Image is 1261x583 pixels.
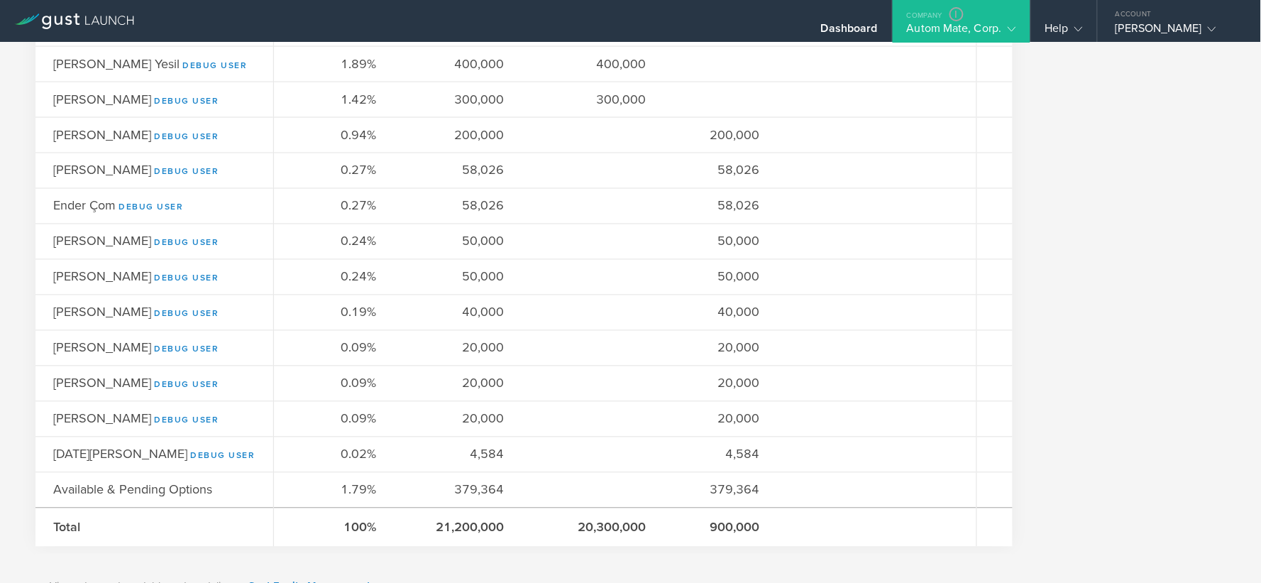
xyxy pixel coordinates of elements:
[53,268,291,286] div: [PERSON_NAME]
[183,60,248,70] a: Debug User
[292,374,377,393] div: 0.09%
[412,374,505,393] div: 20,000
[53,445,291,464] div: [DATE][PERSON_NAME]
[1190,515,1261,583] iframe: Chat Widget
[412,518,505,537] div: 21,200,000
[540,55,646,73] div: 400,000
[682,232,760,251] div: 50,000
[412,410,505,428] div: 20,000
[155,167,219,177] a: Debug User
[412,90,505,109] div: 300,000
[412,339,505,357] div: 20,000
[412,126,505,144] div: 200,000
[412,197,505,215] div: 58,026
[155,131,219,141] a: Debug User
[53,374,291,393] div: [PERSON_NAME]
[155,380,219,390] a: Debug User
[292,518,377,537] div: 100%
[53,126,291,144] div: [PERSON_NAME]
[53,481,291,499] div: Available & Pending Options
[412,268,505,286] div: 50,000
[821,21,878,43] div: Dashboard
[292,197,377,215] div: 0.27%
[1045,21,1083,43] div: Help
[53,55,291,73] div: [PERSON_NAME] Yesil
[53,303,291,322] div: [PERSON_NAME]
[155,238,219,248] a: Debug User
[412,232,505,251] div: 50,000
[53,339,291,357] div: [PERSON_NAME]
[292,161,377,180] div: 0.27%
[155,309,219,319] a: Debug User
[191,451,255,461] a: Debug User
[682,518,760,537] div: 900,000
[53,232,291,251] div: [PERSON_NAME]
[682,445,760,464] div: 4,584
[682,197,760,215] div: 58,026
[155,273,219,283] a: Debug User
[155,96,219,106] a: Debug User
[53,410,291,428] div: [PERSON_NAME]
[682,303,760,322] div: 40,000
[155,344,219,354] a: Debug User
[682,268,760,286] div: 50,000
[412,445,505,464] div: 4,584
[292,90,377,109] div: 1.42%
[412,161,505,180] div: 58,026
[1116,21,1236,43] div: [PERSON_NAME]
[292,339,377,357] div: 0.09%
[412,481,505,499] div: 379,364
[53,518,291,537] div: Total
[540,518,646,537] div: 20,300,000
[682,339,760,357] div: 20,000
[412,303,505,322] div: 40,000
[155,415,219,425] a: Debug User
[53,90,291,109] div: [PERSON_NAME]
[292,445,377,464] div: 0.02%
[119,202,184,212] a: Debug User
[907,21,1016,43] div: Autom Mate, Corp.
[682,374,760,393] div: 20,000
[292,55,377,73] div: 1.89%
[53,197,291,215] div: Ender Çom
[682,161,760,180] div: 58,026
[682,126,760,144] div: 200,000
[292,126,377,144] div: 0.94%
[412,55,505,73] div: 400,000
[682,410,760,428] div: 20,000
[682,481,760,499] div: 379,364
[292,268,377,286] div: 0.24%
[540,90,646,109] div: 300,000
[292,232,377,251] div: 0.24%
[292,481,377,499] div: 1.79%
[53,161,291,180] div: [PERSON_NAME]
[292,303,377,322] div: 0.19%
[292,410,377,428] div: 0.09%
